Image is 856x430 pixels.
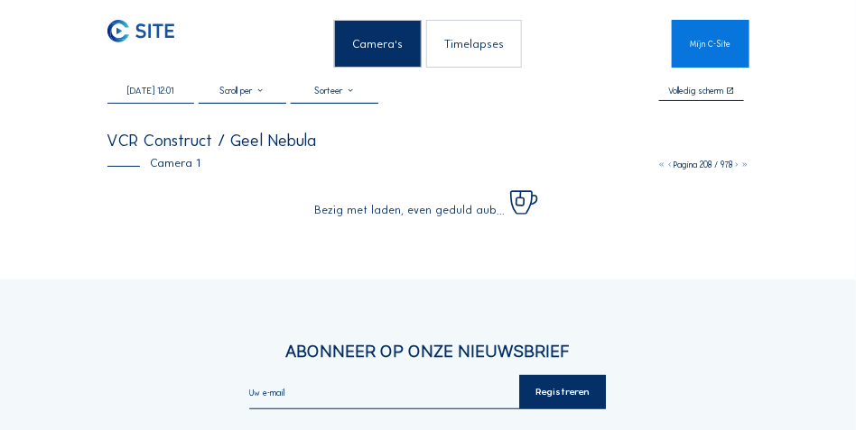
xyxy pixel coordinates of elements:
a: C-SITE Logo [107,20,184,68]
div: Camera's [334,20,422,68]
span: Pagina 208 / 978 [675,160,733,169]
div: Registreren [519,375,607,409]
input: Zoek op datum 󰅀 [107,85,195,96]
div: Abonneer op onze nieuwsbrief [107,343,749,360]
input: Uw e-mail [249,389,519,398]
a: Mijn C-Site [672,20,749,68]
img: C-SITE Logo [107,20,174,42]
span: Bezig met laden, even geduld aub... [315,205,506,215]
div: VCR Construct / Geel Nebula [107,133,317,150]
div: Camera 1 [107,157,200,169]
div: Volledig scherm [669,87,724,95]
div: Timelapses [426,20,522,68]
